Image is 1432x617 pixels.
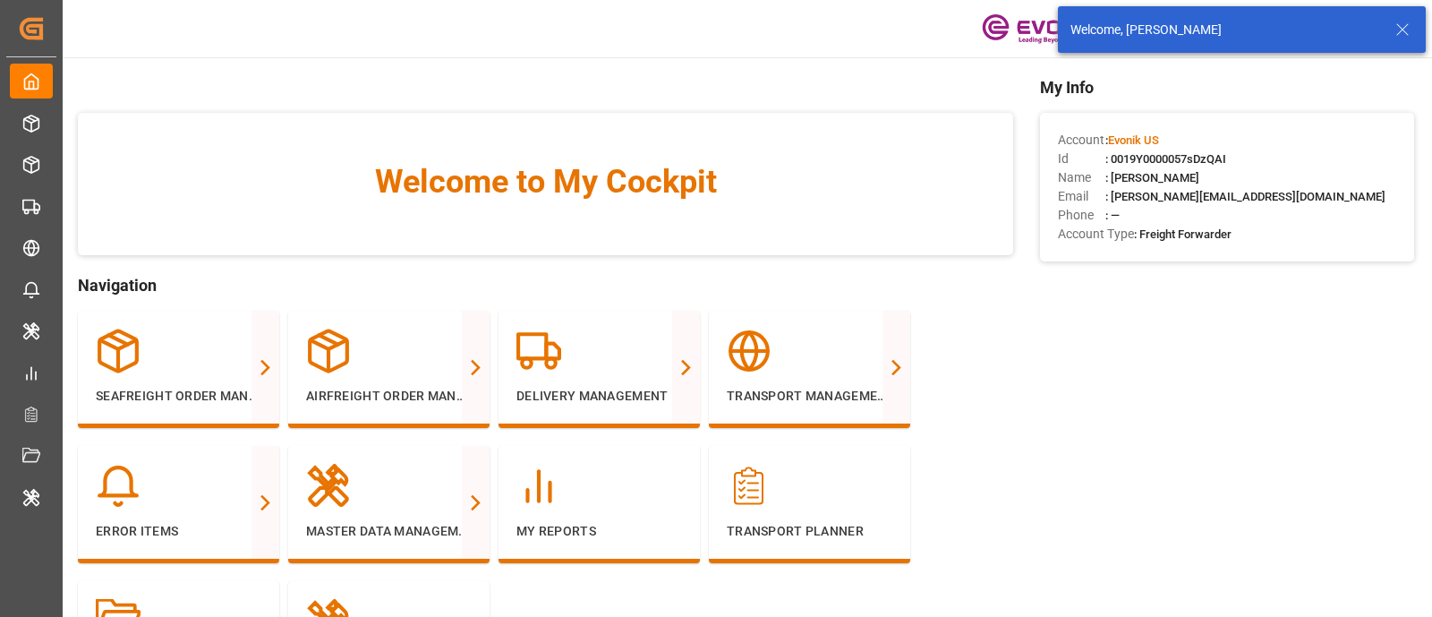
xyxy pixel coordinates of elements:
p: Airfreight Order Management [306,387,472,406]
p: Delivery Management [516,387,682,406]
img: Evonik-brand-mark-Deep-Purple-RGB.jpeg_1700498283.jpeg [982,13,1098,45]
span: : Freight Forwarder [1134,227,1232,241]
p: Master Data Management [306,522,472,541]
span: Phone [1058,206,1105,225]
p: Transport Planner [727,522,892,541]
span: My Info [1040,75,1414,99]
span: : [PERSON_NAME] [1105,171,1199,184]
span: Id [1058,150,1105,168]
span: Account Type [1058,225,1134,244]
p: Seafreight Order Management [96,387,261,406]
span: Email [1058,187,1105,206]
span: Navigation [78,273,1013,297]
div: Welcome, [PERSON_NAME] [1070,21,1378,39]
span: Welcome to My Cockpit [114,158,977,206]
span: : — [1105,209,1120,222]
span: : 0019Y0000057sDzQAI [1105,152,1226,166]
span: : [PERSON_NAME][EMAIL_ADDRESS][DOMAIN_NAME] [1105,190,1385,203]
p: Transport Management [727,387,892,406]
span: Account [1058,131,1105,150]
p: My Reports [516,522,682,541]
span: Evonik US [1108,133,1159,147]
span: : [1105,133,1159,147]
span: Name [1058,168,1105,187]
p: Error Items [96,522,261,541]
